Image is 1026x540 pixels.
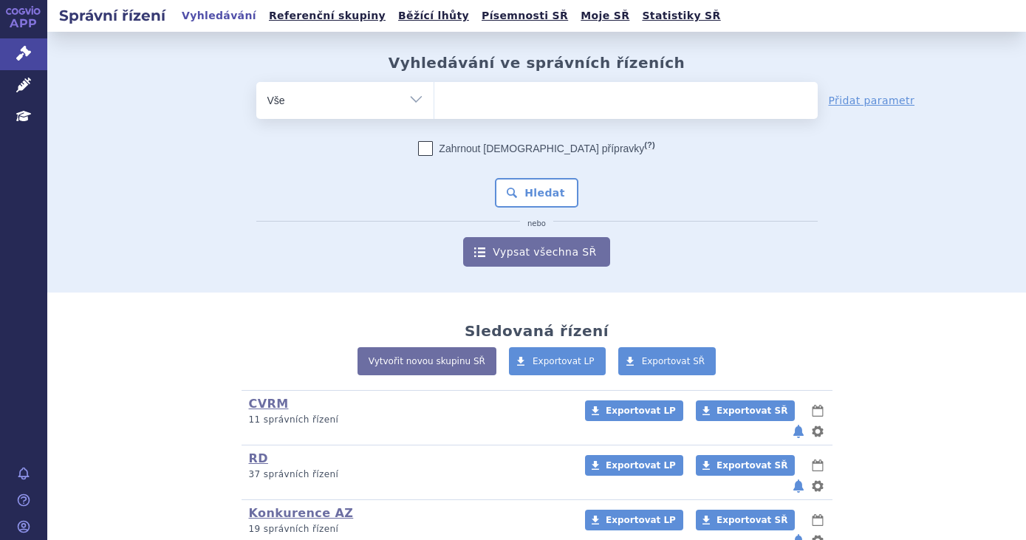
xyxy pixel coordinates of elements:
[249,414,566,426] p: 11 správních řízení
[791,423,806,440] button: notifikace
[249,451,268,465] a: RD
[264,6,390,26] a: Referenční skupiny
[418,141,654,156] label: Zahrnout [DEMOGRAPHIC_DATA] přípravky
[249,468,566,481] p: 37 správních řízení
[644,140,654,150] abbr: (?)
[585,510,683,530] a: Exportovat LP
[810,477,825,495] button: nastavení
[606,515,676,525] span: Exportovat LP
[637,6,725,26] a: Statistiky SŘ
[642,356,705,366] span: Exportovat SŘ
[810,402,825,420] button: lhůty
[618,347,717,375] a: Exportovat SŘ
[249,523,566,536] p: 19 správních řízení
[585,455,683,476] a: Exportovat LP
[477,6,572,26] a: Písemnosti SŘ
[696,455,795,476] a: Exportovat SŘ
[495,178,578,208] button: Hledat
[358,347,496,375] a: Vytvořit novou skupinu SŘ
[606,406,676,416] span: Exportovat LP
[696,400,795,421] a: Exportovat SŘ
[576,6,634,26] a: Moje SŘ
[463,237,609,267] a: Vypsat všechna SŘ
[509,347,606,375] a: Exportovat LP
[791,477,806,495] button: notifikace
[810,457,825,474] button: lhůty
[717,406,787,416] span: Exportovat SŘ
[717,515,787,525] span: Exportovat SŘ
[810,423,825,440] button: nastavení
[249,506,354,520] a: Konkurence AZ
[810,511,825,529] button: lhůty
[829,93,915,108] a: Přidat parametr
[520,219,553,228] i: nebo
[389,54,685,72] h2: Vyhledávání ve správních řízeních
[177,6,261,26] a: Vyhledávání
[717,460,787,471] span: Exportovat SŘ
[249,397,289,411] a: CVRM
[465,322,609,340] h2: Sledovaná řízení
[606,460,676,471] span: Exportovat LP
[696,510,795,530] a: Exportovat SŘ
[47,5,177,26] h2: Správní řízení
[533,356,595,366] span: Exportovat LP
[394,6,473,26] a: Běžící lhůty
[585,400,683,421] a: Exportovat LP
